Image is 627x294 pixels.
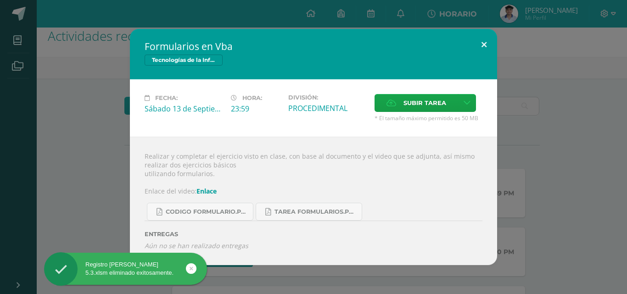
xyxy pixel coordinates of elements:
[274,208,357,216] span: Tarea formularios.pdf
[145,231,482,238] label: ENTREGAS
[403,94,446,111] span: Subir tarea
[44,261,207,277] div: Registro [PERSON_NAME] 5.3.xlsm eliminado exitosamente.
[145,241,482,250] i: Aún no se han realizado entregas
[288,103,367,113] div: PROCEDIMENTAL
[231,104,281,114] div: 23:59
[147,203,253,221] a: CODIGO formulario.pdf
[130,137,497,265] div: Realizar y completar el ejercicio visto en clase, con base al documento y el video que se adjunta...
[288,94,367,101] label: División:
[145,104,224,114] div: Sábado 13 de Septiembre
[375,114,482,122] span: * El tamaño máximo permitido es 50 MB
[145,55,223,66] span: Tecnologías de la Información y Comunicación 5
[166,208,248,216] span: CODIGO formulario.pdf
[145,40,482,53] h2: Formularios en Vba
[196,187,217,195] a: Enlace
[471,29,497,60] button: Close (Esc)
[155,94,178,101] span: Fecha:
[242,94,262,101] span: Hora:
[256,203,362,221] a: Tarea formularios.pdf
